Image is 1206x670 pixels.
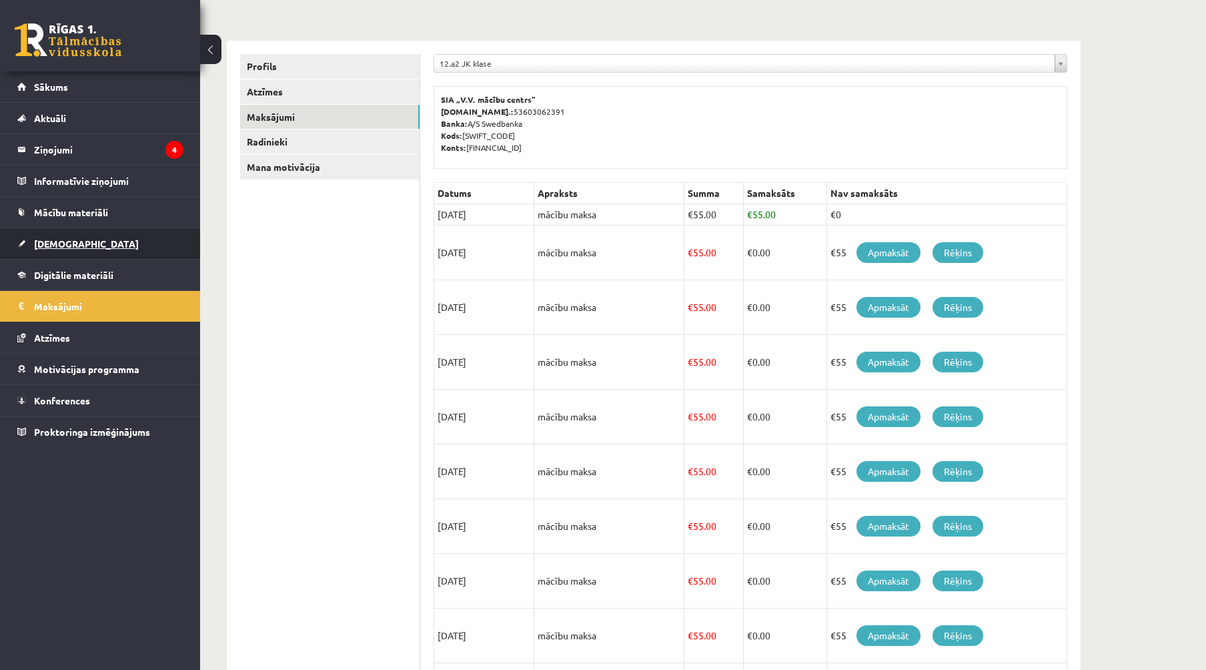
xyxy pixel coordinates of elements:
[434,55,1067,72] a: 12.a2 JK klase
[534,499,684,554] td: mācību maksa
[240,105,420,129] a: Maksājumi
[434,280,534,335] td: [DATE]
[933,516,983,537] a: Rēķins
[34,269,113,281] span: Digitālie materiāli
[440,55,1049,72] span: 12.a2 JK klase
[684,226,744,280] td: 55.00
[743,226,826,280] td: 0.00
[688,629,693,641] span: €
[441,142,466,153] b: Konts:
[17,134,183,165] a: Ziņojumi4
[747,246,752,258] span: €
[17,354,183,384] a: Motivācijas programma
[856,406,921,427] a: Apmaksāt
[933,625,983,646] a: Rēķins
[434,609,534,663] td: [DATE]
[684,609,744,663] td: 55.00
[34,394,90,406] span: Konferences
[534,390,684,444] td: mācību maksa
[34,134,183,165] legend: Ziņojumi
[743,280,826,335] td: 0.00
[17,416,183,447] a: Proktoringa izmēģinājums
[17,103,183,133] a: Aktuāli
[240,155,420,180] a: Mana motivācija
[240,129,420,154] a: Radinieki
[688,575,693,587] span: €
[34,291,183,322] legend: Maksājumi
[688,208,693,220] span: €
[688,246,693,258] span: €
[34,112,66,124] span: Aktuāli
[933,571,983,591] a: Rēķins
[743,390,826,444] td: 0.00
[534,444,684,499] td: mācību maksa
[826,183,1067,204] th: Nav samaksāts
[434,183,534,204] th: Datums
[17,71,183,102] a: Sākums
[688,465,693,477] span: €
[34,81,68,93] span: Sākums
[747,520,752,532] span: €
[933,297,983,318] a: Rēķins
[856,625,921,646] a: Apmaksāt
[743,554,826,609] td: 0.00
[17,385,183,416] a: Konferences
[688,356,693,368] span: €
[441,130,462,141] b: Kods:
[743,335,826,390] td: 0.00
[743,204,826,226] td: 55.00
[684,183,744,204] th: Summa
[743,499,826,554] td: 0.00
[743,444,826,499] td: 0.00
[826,280,1067,335] td: €55
[434,390,534,444] td: [DATE]
[747,410,752,422] span: €
[165,141,183,159] i: 4
[933,461,983,482] a: Rēķins
[684,390,744,444] td: 55.00
[826,554,1067,609] td: €55
[534,226,684,280] td: mācību maksa
[856,297,921,318] a: Apmaksāt
[441,93,1060,153] p: 53603062391 A/S Swedbanka [SWIFT_CODE] [FINANCIAL_ID]
[826,226,1067,280] td: €55
[743,183,826,204] th: Samaksāts
[441,118,468,129] b: Banka:
[34,332,70,344] span: Atzīmes
[933,352,983,372] a: Rēķins
[434,226,534,280] td: [DATE]
[17,291,183,322] a: Maksājumi
[856,242,921,263] a: Apmaksāt
[534,335,684,390] td: mācību maksa
[534,554,684,609] td: mācību maksa
[826,609,1067,663] td: €55
[17,165,183,196] a: Informatīvie ziņojumi
[534,204,684,226] td: mācību maksa
[826,390,1067,444] td: €55
[34,165,183,196] legend: Informatīvie ziņojumi
[441,106,514,117] b: [DOMAIN_NAME].:
[747,301,752,313] span: €
[856,352,921,372] a: Apmaksāt
[856,516,921,537] a: Apmaksāt
[688,520,693,532] span: €
[826,444,1067,499] td: €55
[240,79,420,104] a: Atzīmes
[434,335,534,390] td: [DATE]
[747,208,752,220] span: €
[747,356,752,368] span: €
[434,444,534,499] td: [DATE]
[17,197,183,228] a: Mācību materiāli
[856,461,921,482] a: Apmaksāt
[684,335,744,390] td: 55.00
[434,554,534,609] td: [DATE]
[441,94,536,105] b: SIA „V.V. mācību centrs”
[684,554,744,609] td: 55.00
[17,322,183,353] a: Atzīmes
[34,206,108,218] span: Mācību materiāli
[17,228,183,259] a: [DEMOGRAPHIC_DATA]
[17,260,183,290] a: Digitālie materiāli
[688,301,693,313] span: €
[826,335,1067,390] td: €55
[743,609,826,663] td: 0.00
